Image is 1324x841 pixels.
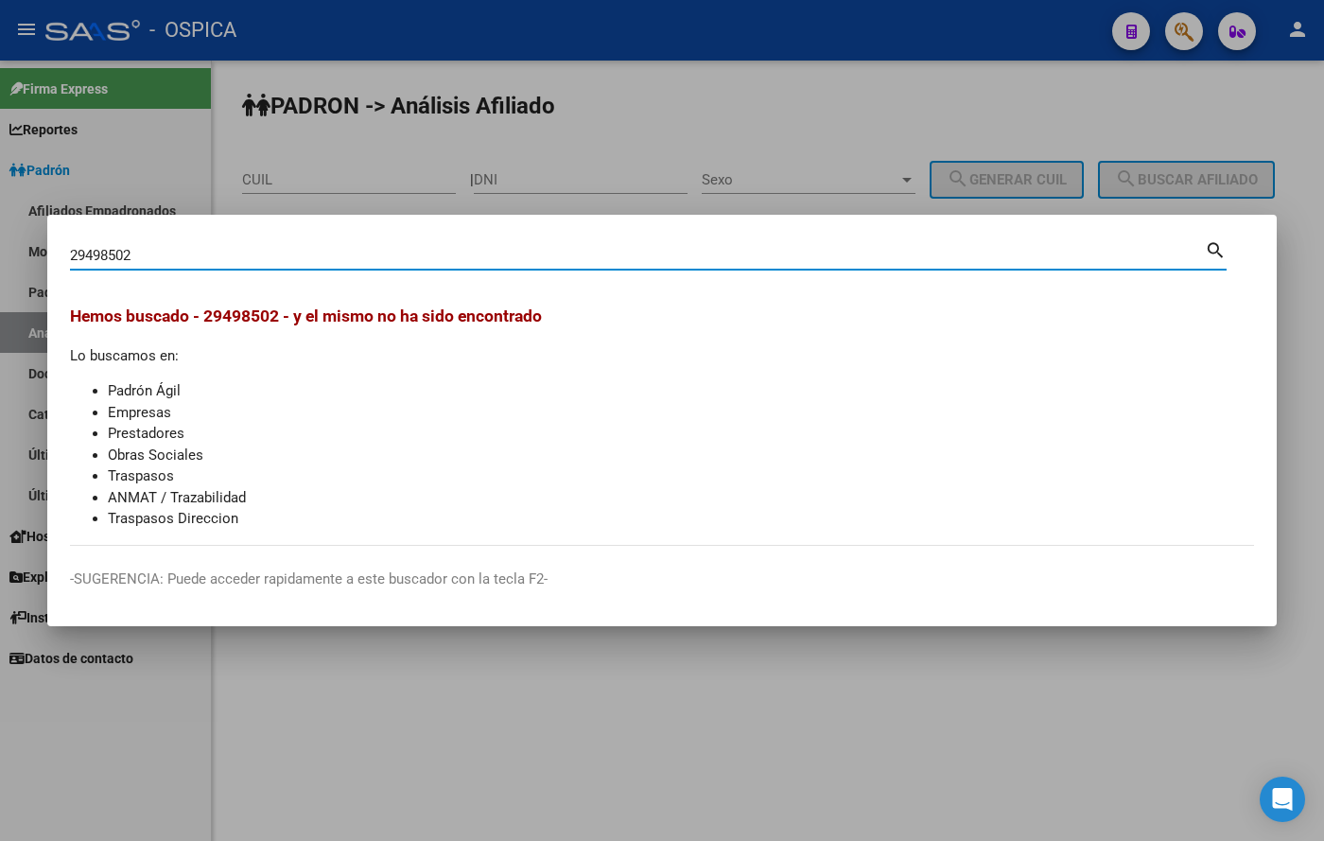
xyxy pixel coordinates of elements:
div: Open Intercom Messenger [1260,777,1305,822]
div: Lo buscamos en: [70,304,1254,530]
mat-icon: search [1205,237,1227,260]
li: ANMAT / Trazabilidad [108,487,1254,509]
p: -SUGERENCIA: Puede acceder rapidamente a este buscador con la tecla F2- [70,569,1254,590]
li: Empresas [108,402,1254,424]
li: Traspasos [108,465,1254,487]
span: Hemos buscado - 29498502 - y el mismo no ha sido encontrado [70,307,542,325]
li: Obras Sociales [108,445,1254,466]
li: Prestadores [108,423,1254,445]
li: Traspasos Direccion [108,508,1254,530]
li: Padrón Ágil [108,380,1254,402]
